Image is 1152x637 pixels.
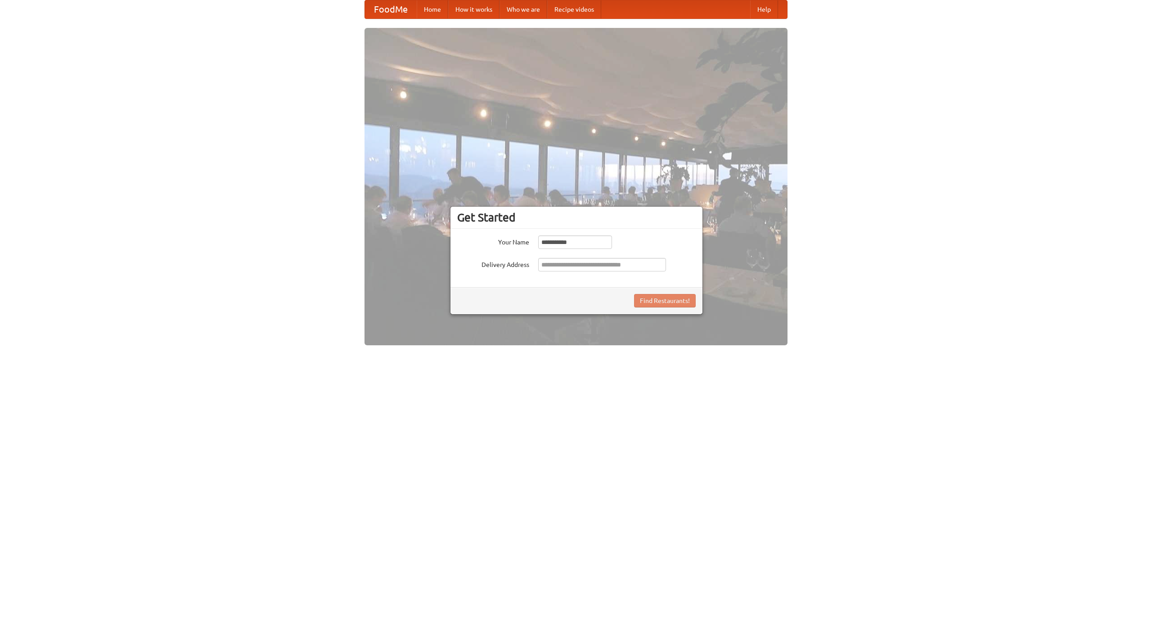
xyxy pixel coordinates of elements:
label: Your Name [457,235,529,247]
label: Delivery Address [457,258,529,269]
a: Home [417,0,448,18]
a: Recipe videos [547,0,601,18]
button: Find Restaurants! [634,294,696,307]
a: How it works [448,0,499,18]
a: Help [750,0,778,18]
h3: Get Started [457,211,696,224]
a: FoodMe [365,0,417,18]
a: Who we are [499,0,547,18]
